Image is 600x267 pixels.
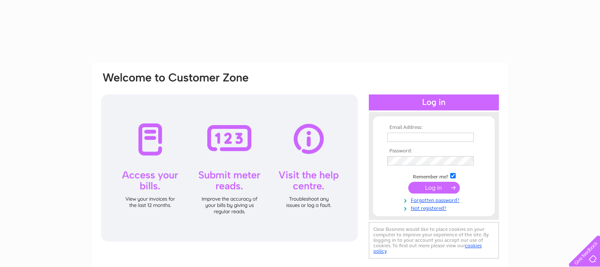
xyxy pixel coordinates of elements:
a: Forgotten password? [387,196,483,204]
input: Submit [408,182,460,194]
th: Email Address: [385,125,483,131]
td: Remember me? [385,172,483,180]
div: Clear Business would like to place cookies on your computer to improve your experience of the sit... [369,222,499,259]
a: cookies policy [373,243,482,254]
th: Password: [385,148,483,154]
a: Not registered? [387,204,483,212]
